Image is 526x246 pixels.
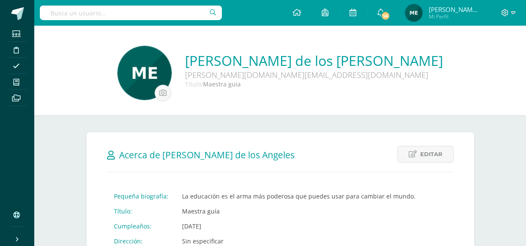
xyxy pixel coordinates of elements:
[405,4,422,21] img: ced03373c30ac9eb276b8f9c21c0bd80.png
[429,13,480,20] span: Mi Perfil
[119,149,295,161] span: Acerca de [PERSON_NAME] de los Angeles
[185,51,443,70] a: [PERSON_NAME] de los [PERSON_NAME]
[420,146,442,162] span: Editar
[175,204,422,219] td: Maestra guía
[397,146,454,163] a: Editar
[107,189,175,204] td: Pequeña biografía:
[40,6,222,20] input: Busca un usuario...
[107,204,175,219] td: Título:
[107,219,175,234] td: Cumpleaños:
[118,46,171,100] img: 8fdf394a456bed9e9130443fb8bede2a.png
[381,11,390,21] span: 56
[429,5,480,14] span: [PERSON_NAME] de los Angeles
[175,219,422,234] td: [DATE]
[203,80,241,88] span: Maestra guía
[185,70,442,80] div: [PERSON_NAME][DOMAIN_NAME][EMAIL_ADDRESS][DOMAIN_NAME]
[175,189,422,204] td: La educación es el arma más poderosa que puedes usar para cambiar el mundo.
[185,80,203,88] span: Título:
